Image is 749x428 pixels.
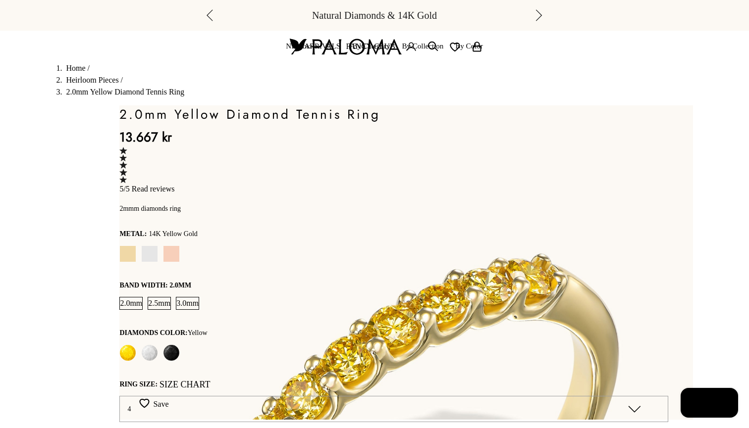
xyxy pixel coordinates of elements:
p: Natural Diamonds & 14K Gold [312,8,437,23]
button: DKK kr. [303,43,331,51]
a: Heirloom Pieces [66,76,118,84]
nav: Secondary navigation [303,31,483,62]
variant-option-value: yellow [188,329,208,336]
span: 5/5 [119,185,129,193]
span: Read reviews [132,185,175,193]
button: 4 [119,396,668,422]
legend: Band Width: 2.0mm [119,278,191,293]
span: 3.0mm [176,297,199,309]
span: DKK kr. [303,43,321,51]
p: 2mmm diamonds ring [119,203,668,215]
h1: 2.0mm Yellow Diamond Tennis Ring [119,105,668,123]
span: 2.5mm [148,297,170,309]
variant-option-value: 14K Yellow Gold [149,227,197,241]
nav: breadcrumbs [56,62,693,98]
a: 5/5 Read reviews [119,147,668,193]
legend: Ring size: [119,377,158,392]
span: 2.0mm Yellow Diamond Tennis Ring [66,88,184,96]
inbox-online-store-chat: Shopify online store chat [678,388,741,420]
a: Size Chart [160,380,210,389]
legend: Metal: [119,227,147,241]
a: Home [66,64,85,72]
span: 4 [127,405,131,413]
sale-price: 13.667 kr [119,127,172,147]
legend: Diamonds Color: [119,326,207,340]
span: 2.0mm [120,297,142,309]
